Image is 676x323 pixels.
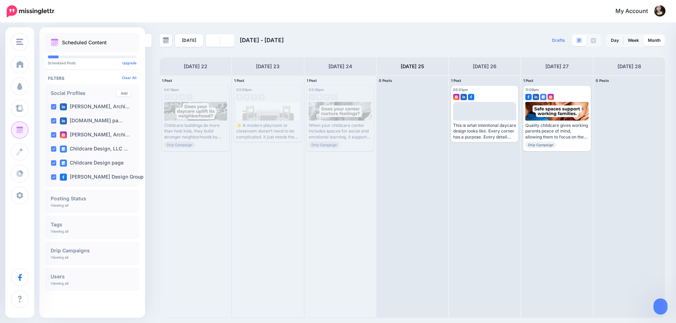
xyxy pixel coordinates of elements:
h4: [DATE] 25 [401,62,424,71]
label: [PERSON_NAME], Archi… [60,131,130,138]
a: Week [624,35,643,46]
a: Upgrade [122,61,137,65]
span: 1 Post [451,78,461,83]
h4: [DATE] 28 [618,62,641,71]
a: Drafts [548,34,569,47]
a: Add [116,90,130,96]
img: linkedin-square.png [60,103,67,110]
img: linkedin-square.png [533,94,539,100]
h4: [DATE] 27 [545,62,569,71]
img: facebook-square.png [525,94,532,100]
img: paragraph-boxed.png [576,38,582,43]
a: [DATE] [175,34,203,47]
img: google_business-grey-square.png [171,94,178,100]
span: 03:09pm [236,88,252,92]
img: linkedin-grey-square.png [164,94,170,100]
img: facebook-square.png [60,174,67,181]
img: google_business-square.png [60,160,67,167]
h4: [DATE] 24 [328,62,352,71]
span: Drip Campaign [525,142,556,148]
span: 1 Post [234,78,244,83]
p: Scheduled Posts [48,61,137,65]
p: Viewing all [51,203,68,207]
div: Loading [475,117,494,127]
div: This is what intentional daycare design looks like. Every corner has a purpose. Every detail supp... [453,123,516,140]
h4: Social Profiles [51,91,116,96]
span: [DATE] - [DATE] [240,37,284,44]
img: facebook-grey-square.png [591,38,596,43]
a: Month [644,35,665,46]
img: linkedin-square.png [461,94,467,100]
p: Scheduled Content [62,40,107,45]
img: Missinglettr [7,5,54,17]
h4: [DATE] 22 [184,62,207,71]
a: Day [607,35,623,46]
span: 11:09pm [525,88,539,92]
span: Drip Campaign [309,142,340,148]
a: My Account [608,3,665,20]
img: google_business-square.png [540,94,546,100]
h4: Users [51,274,134,279]
img: instagram-grey-square.png [179,94,185,100]
img: google_business-square.png [60,146,67,153]
h4: Posting Status [51,196,134,201]
img: linkedin-grey-square.png [309,94,315,100]
img: calendar.png [51,39,58,46]
span: 1 Post [162,78,172,83]
img: instagram-grey-square.png [324,94,330,100]
img: google_business-grey-square.png [236,94,243,100]
img: facebook-grey-square.png [251,94,257,100]
span: 04:16pm [164,88,179,92]
div: Childcare buildings do more than host kids, they build stronger neighborhoods by boosting propert... [164,123,227,140]
p: Viewing all [51,281,68,285]
h4: Tags [51,222,134,227]
img: linkedin-grey-square.png [258,94,265,100]
div: ✨ A modern playroom or classroom doesn’t need to be complicated. it just needs the right pieces. ... [236,123,299,140]
img: instagram-square.png [453,94,459,100]
h4: Drip Campaigns [51,248,134,253]
img: facebook-grey-square.png [331,94,337,100]
div: Quality childcare gives working parents peace of mind, allowing them to focus on their work while... [525,123,588,140]
img: menu.png [16,39,23,45]
img: google_business-grey-square.png [316,94,323,100]
p: Viewing all [51,255,68,259]
img: instagram-square.png [547,94,554,100]
label: [PERSON_NAME] Design Group L… [60,174,152,181]
h4: [DATE] 26 [473,62,496,71]
span: Drafts [552,38,565,43]
span: 03:38pm [309,88,324,92]
h4: [DATE] 23 [256,62,280,71]
a: Clear All [122,76,137,80]
span: 0 Posts [596,78,609,83]
span: 05:01pm [453,88,468,92]
img: linkedin-square.png [60,117,67,124]
label: Childcare Design page [60,160,124,167]
span: 1 Post [307,78,317,83]
span: 0 Posts [379,78,392,83]
img: instagram-grey-square.png [244,94,250,100]
label: Childcare Design, LLC … [60,146,128,153]
img: facebook-grey-square.png [186,94,193,100]
label: [PERSON_NAME], Archi… [60,103,130,110]
h4: Filters [48,76,137,81]
label: [DOMAIN_NAME] pa… [60,117,123,124]
img: facebook-square.png [468,94,474,100]
span: Drip Campaign [164,142,195,148]
span: 1 Post [523,78,533,83]
img: instagram-square.png [60,131,67,138]
p: Viewing all [51,229,68,233]
img: calendar-grey-darker.png [163,37,169,44]
div: When your childcare center includes spaces for social and emotional learning, it supports childre... [309,123,372,140]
